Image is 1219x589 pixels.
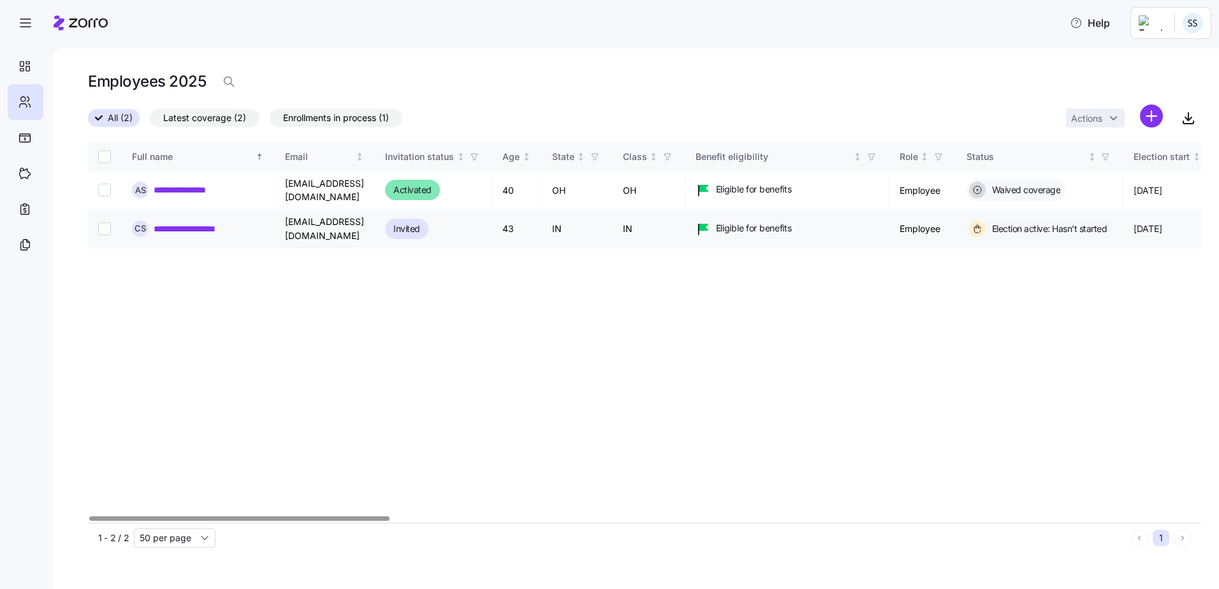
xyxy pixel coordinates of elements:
span: Activated [393,182,432,198]
img: b3a65cbeab486ed89755b86cd886e362 [1183,13,1203,33]
span: Latest coverage (2) [163,110,246,126]
button: Previous page [1131,530,1148,546]
div: Not sorted [522,152,531,161]
span: C S [135,224,146,233]
span: [DATE] [1134,222,1162,235]
div: Email [285,150,353,164]
td: 43 [492,210,542,248]
td: IN [542,210,613,248]
div: Election start [1134,150,1190,164]
th: Full nameSorted ascending [122,142,275,171]
div: Sorted ascending [255,152,264,161]
input: Select record 1 [98,184,111,196]
td: 40 [492,171,542,210]
button: Next page [1174,530,1191,546]
span: Election active: Hasn't started [988,222,1107,235]
span: Invited [393,221,420,236]
span: Eligible for benefits [716,183,792,196]
td: OH [613,171,685,210]
span: Help [1070,15,1110,31]
th: StatusNot sorted [956,142,1124,171]
td: OH [542,171,613,210]
button: Actions [1066,108,1125,127]
td: IN [613,210,685,248]
div: Benefit eligibility [696,150,851,164]
h1: Employees 2025 [88,71,206,91]
td: Employee [889,171,956,210]
input: Select all records [98,150,111,163]
div: Role [900,150,918,164]
th: Election startNot sorted [1123,142,1212,171]
td: [EMAIL_ADDRESS][DOMAIN_NAME] [275,171,375,210]
input: Select record 2 [98,222,111,235]
div: Age [502,150,520,164]
th: Invitation statusNot sorted [375,142,492,171]
div: Not sorted [649,152,658,161]
img: Employer logo [1139,15,1164,31]
svg: add icon [1140,105,1163,127]
div: Status [967,150,1086,164]
span: All (2) [108,110,133,126]
div: Class [623,150,647,164]
span: Actions [1071,114,1102,123]
div: State [552,150,574,164]
th: EmailNot sorted [275,142,375,171]
div: Not sorted [355,152,364,161]
div: Full name [132,150,253,164]
td: Employee [889,210,956,248]
div: Not sorted [456,152,465,161]
div: Not sorted [853,152,862,161]
th: ClassNot sorted [613,142,685,171]
div: Not sorted [1192,152,1201,161]
span: Enrollments in process (1) [283,110,389,126]
span: 1 - 2 / 2 [98,532,129,544]
span: A S [135,186,146,194]
button: Help [1060,10,1120,36]
th: StateNot sorted [542,142,613,171]
span: Waived coverage [988,184,1061,196]
div: Not sorted [920,152,929,161]
div: Invitation status [385,150,454,164]
span: Eligible for benefits [716,222,792,235]
span: [DATE] [1134,184,1162,197]
div: Not sorted [1088,152,1097,161]
div: Not sorted [576,152,585,161]
button: 1 [1153,530,1169,546]
td: [EMAIL_ADDRESS][DOMAIN_NAME] [275,210,375,248]
th: RoleNot sorted [889,142,956,171]
th: Benefit eligibilityNot sorted [685,142,889,171]
th: AgeNot sorted [492,142,542,171]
